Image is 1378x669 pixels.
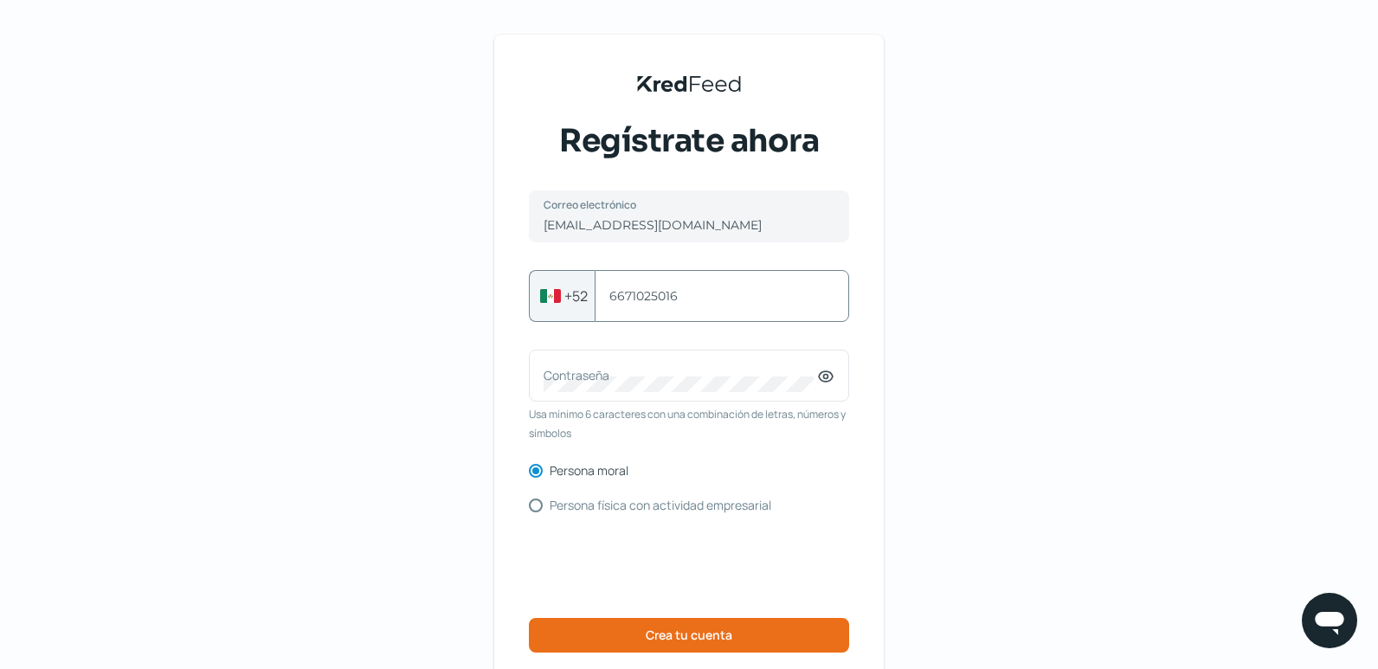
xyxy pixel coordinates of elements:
label: Persona moral [550,465,628,477]
span: +52 [564,286,588,306]
button: Crea tu cuenta [529,618,849,653]
label: Contraseña [544,367,817,383]
span: Crea tu cuenta [646,629,732,641]
span: Regístrate ahora [559,119,819,163]
label: Correo electrónico [544,197,817,212]
span: Usa mínimo 6 caracteres con una combinación de letras, números y símbolos [529,405,849,442]
img: chatIcon [1312,603,1347,638]
label: Persona física con actividad empresarial [550,499,771,511]
iframe: reCAPTCHA [557,533,821,601]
